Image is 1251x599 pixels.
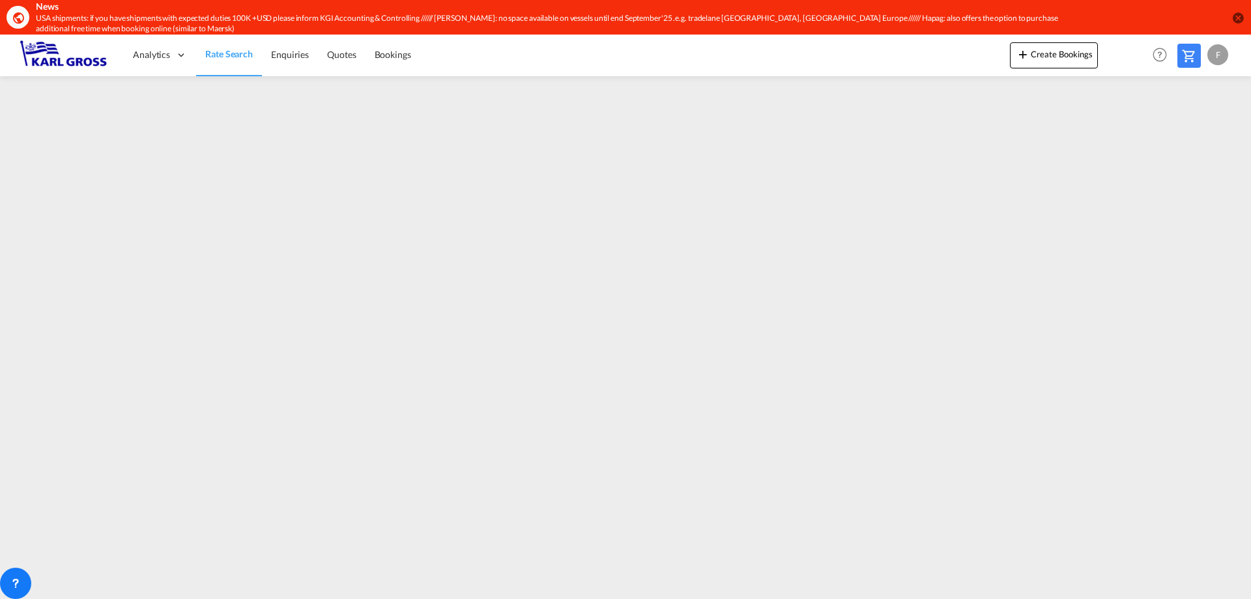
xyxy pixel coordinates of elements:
[271,49,309,60] span: Enquiries
[1010,42,1098,68] button: icon-plus 400-fgCreate Bookings
[12,11,25,24] md-icon: icon-earth
[375,49,411,60] span: Bookings
[318,34,365,76] a: Quotes
[196,34,262,76] a: Rate Search
[1015,46,1031,62] md-icon: icon-plus 400-fg
[262,34,318,76] a: Enquiries
[366,34,420,76] a: Bookings
[1149,44,1177,67] div: Help
[124,34,196,76] div: Analytics
[1207,44,1228,65] div: F
[1149,44,1171,66] span: Help
[133,48,170,61] span: Analytics
[205,48,253,59] span: Rate Search
[1231,11,1244,24] button: icon-close-circle
[36,13,1059,35] div: USA shipments: if you have shipments with expected duties 100K +USD please inform KGI Accounting ...
[327,49,356,60] span: Quotes
[20,40,108,70] img: 3269c73066d711f095e541db4db89301.png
